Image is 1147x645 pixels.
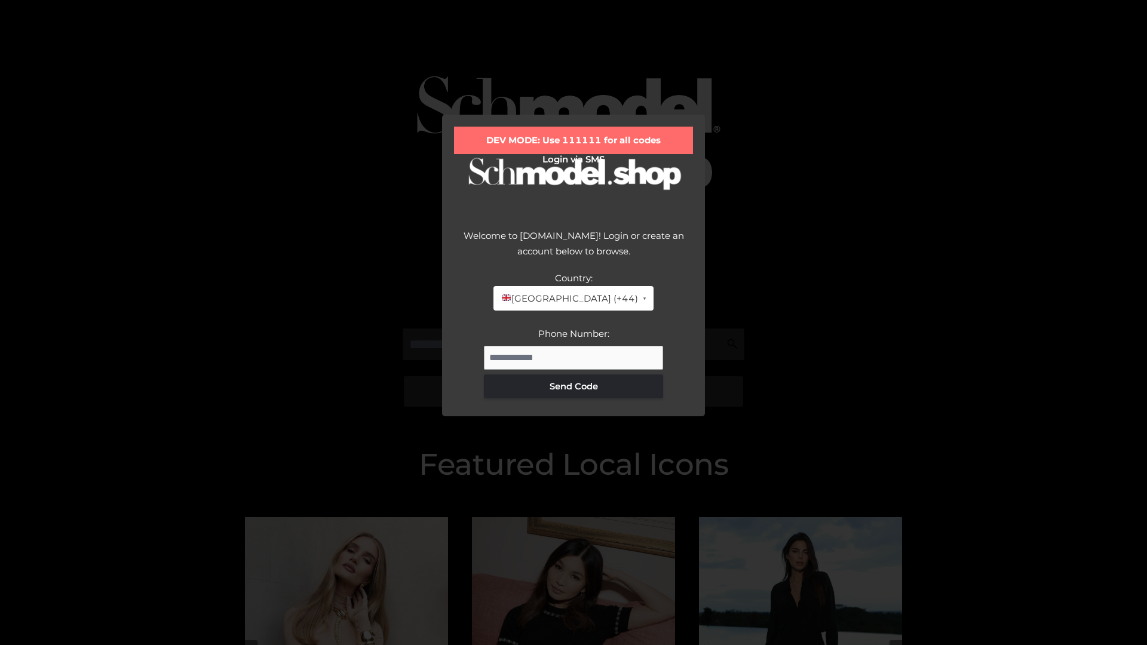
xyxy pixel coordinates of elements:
[484,374,663,398] button: Send Code
[502,293,511,302] img: 🇬🇧
[454,154,693,165] h2: Login via SMS
[454,127,693,154] div: DEV MODE: Use 111111 for all codes
[555,272,593,284] label: Country:
[501,291,637,306] span: [GEOGRAPHIC_DATA] (+44)
[454,228,693,271] div: Welcome to [DOMAIN_NAME]! Login or create an account below to browse.
[538,328,609,339] label: Phone Number:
